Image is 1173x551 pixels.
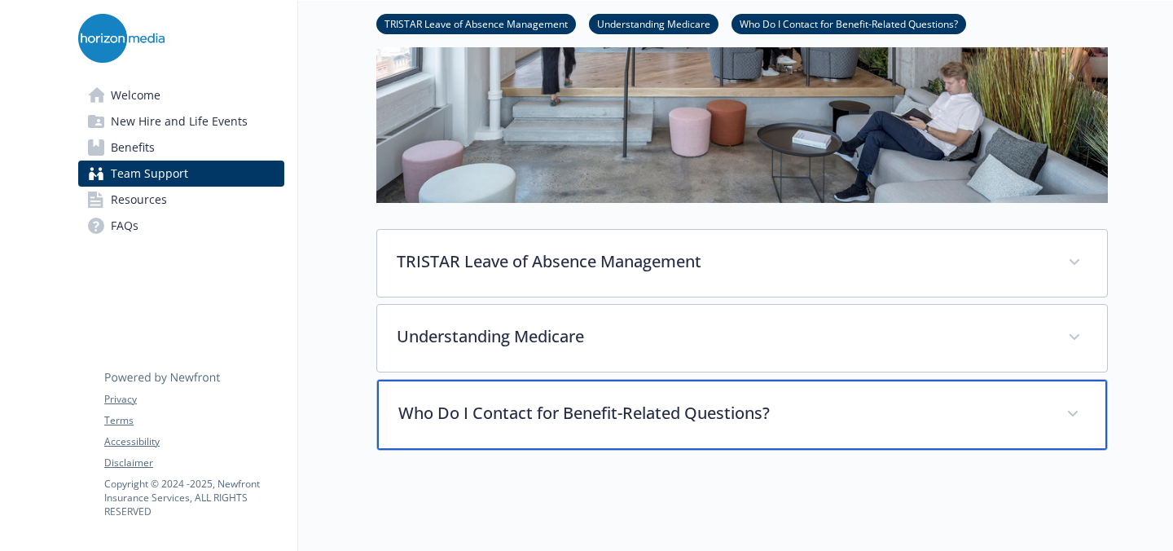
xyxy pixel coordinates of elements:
[111,134,155,161] span: Benefits
[78,82,284,108] a: Welcome
[104,434,283,449] a: Accessibility
[78,161,284,187] a: Team Support
[731,15,966,31] a: Who Do I Contact for Benefit-Related Questions?
[111,187,167,213] span: Resources
[398,401,1047,425] p: Who Do I Contact for Benefit-Related Questions?
[377,380,1107,450] div: Who Do I Contact for Benefit-Related Questions?
[111,82,160,108] span: Welcome
[104,413,283,428] a: Terms
[589,15,718,31] a: Understanding Medicare
[376,15,576,31] a: TRISTAR Leave of Absence Management
[397,324,1048,349] p: Understanding Medicare
[78,134,284,161] a: Benefits
[377,305,1107,372] div: Understanding Medicare
[111,161,188,187] span: Team Support
[104,477,283,518] p: Copyright © 2024 - 2025 , Newfront Insurance Services, ALL RIGHTS RESERVED
[78,187,284,213] a: Resources
[377,230,1107,297] div: TRISTAR Leave of Absence Management
[111,213,138,239] span: FAQs
[104,392,283,407] a: Privacy
[111,108,248,134] span: New Hire and Life Events
[78,213,284,239] a: FAQs
[104,456,283,470] a: Disclaimer
[397,249,1048,274] p: TRISTAR Leave of Absence Management
[78,108,284,134] a: New Hire and Life Events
